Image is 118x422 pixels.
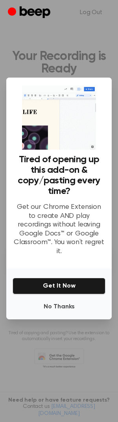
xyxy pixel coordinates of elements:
[13,154,105,197] h3: Tired of opening up this add-on & copy/pasting every time?
[72,3,110,22] a: Log Out
[8,5,52,20] a: Beep
[22,85,96,150] img: Beep extension in action
[13,278,105,294] button: Get It Now
[13,203,105,256] p: Get our Chrome Extension to create AND play recordings without leaving Google Docs™ or Google Cla...
[13,299,105,315] button: No Thanks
